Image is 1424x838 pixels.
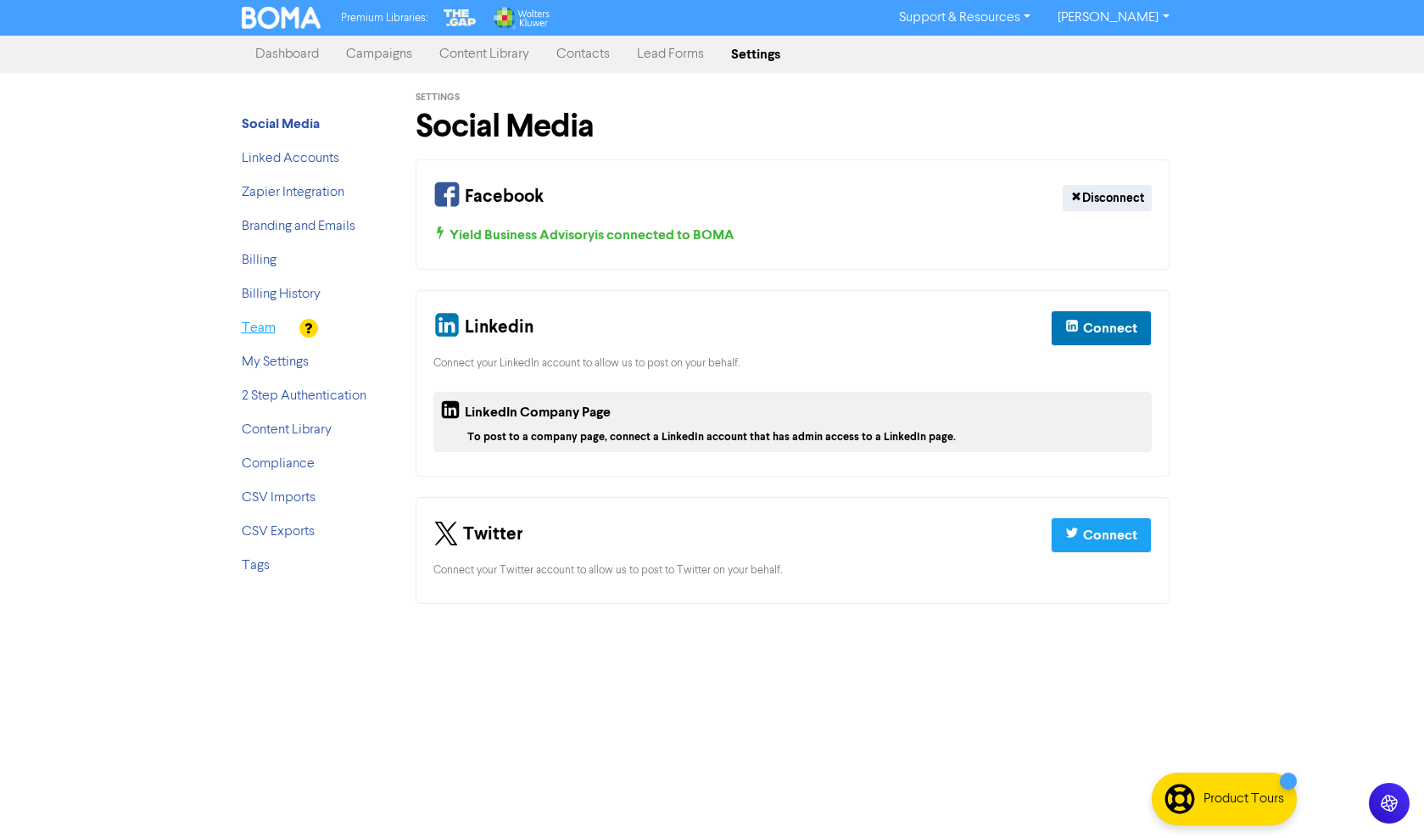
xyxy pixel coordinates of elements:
a: Settings [718,37,794,71]
strong: Social Media [242,115,320,132]
div: Your Twitter Connection [416,497,1170,603]
a: Billing History [242,288,321,301]
div: To post to a company page, connect a LinkedIn account that has admin access to a LinkedIn page. [467,429,1146,445]
a: Lead Forms [623,37,718,71]
a: Linked Accounts [242,152,339,165]
h1: Social Media [416,107,1170,146]
div: Connect [1083,525,1137,545]
button: Connect [1051,517,1152,553]
a: Dashboard [242,37,332,71]
div: Your Facebook Connection [416,159,1170,270]
a: CSV Exports [242,525,315,539]
a: Campaigns [332,37,426,71]
div: Your Linkedin and Company Page Connection [416,290,1170,477]
button: Connect [1051,310,1152,346]
img: Wolters Kluwer [492,7,550,29]
a: Support & Resources [885,4,1044,31]
div: Yield Business Advisory is connected to BOMA [433,225,1153,245]
div: Connect your Twitter account to allow us to post to Twitter on your behalf. [433,562,1153,578]
div: Linkedin [433,308,533,349]
div: LinkedIn Company Page [440,399,611,429]
span: Settings [416,92,460,103]
span: Premium Libraries: [341,13,427,24]
a: Team [242,321,276,335]
div: Connect [1083,318,1137,338]
button: Disconnect [1063,185,1152,211]
a: [PERSON_NAME] [1044,4,1182,31]
a: Tags [242,559,270,573]
a: Contacts [543,37,623,71]
a: Social Media [242,118,320,131]
a: My Settings [242,355,309,369]
a: Compliance [242,457,315,471]
a: CSV Imports [242,491,316,505]
div: Connect your LinkedIn account to allow us to post on your behalf. [433,355,1153,372]
div: Facebook [433,177,544,218]
div: Twitter [433,515,523,556]
iframe: Chat Widget [1339,757,1424,838]
img: BOMA Logo [242,7,321,29]
a: Billing [242,254,276,267]
img: The Gap [441,7,478,29]
a: 2 Step Authentication [242,389,366,403]
a: Zapier Integration [242,186,344,199]
a: Content Library [242,423,332,437]
a: Branding and Emails [242,220,355,233]
a: Content Library [426,37,543,71]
